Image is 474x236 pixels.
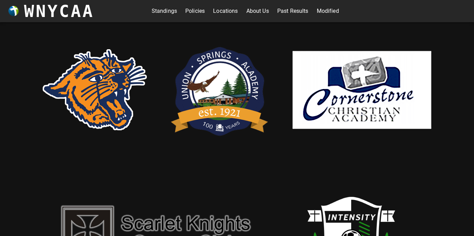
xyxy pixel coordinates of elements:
h3: WNYCAA [24,1,94,21]
a: Policies [185,6,205,17]
img: rsd.png [43,49,147,130]
img: wnycaaBall.png [8,6,19,16]
a: Locations [213,6,238,17]
a: About Us [246,6,269,17]
a: Past Results [277,6,308,17]
img: usa.png [168,36,272,143]
a: Standings [152,6,177,17]
img: cornerstone.png [293,51,431,129]
a: Modified [317,6,339,17]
